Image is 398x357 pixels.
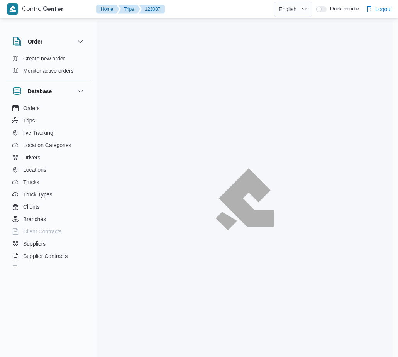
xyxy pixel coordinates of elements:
span: Clients [23,202,40,211]
span: Trips [23,116,35,125]
button: 123087 [139,5,165,14]
span: Monitor active orders [23,66,74,75]
button: Branches [9,213,88,225]
span: Orders [23,104,40,113]
button: Home [96,5,119,14]
button: Location Categories [9,139,88,151]
span: Dark mode [327,6,359,12]
span: Client Contracts [23,227,62,236]
button: Logout [363,2,395,17]
button: Truck Types [9,188,88,201]
span: Location Categories [23,141,71,150]
button: Client Contracts [9,225,88,238]
button: Supplier Contracts [9,250,88,262]
span: Create new order [23,54,65,63]
button: Suppliers [9,238,88,250]
span: Drivers [23,153,40,162]
h3: Order [28,37,42,46]
button: Monitor active orders [9,65,88,77]
button: Create new order [9,52,88,65]
b: Center [43,7,64,12]
button: Order [12,37,85,46]
img: ILLA Logo [220,173,269,225]
span: Supplier Contracts [23,251,68,261]
button: Trucks [9,176,88,188]
span: Suppliers [23,239,46,248]
span: Truck Types [23,190,52,199]
span: Locations [23,165,46,174]
button: Clients [9,201,88,213]
button: Trips [9,114,88,127]
span: live Tracking [23,128,53,137]
button: Orders [9,102,88,114]
div: Order [6,52,91,80]
span: Devices [23,264,42,273]
button: Trips [118,5,140,14]
img: X8yXhbKr1z7QwAAAABJRU5ErkJggg== [7,3,18,15]
button: Drivers [9,151,88,164]
div: Database [6,102,91,269]
span: Branches [23,215,46,224]
button: live Tracking [9,127,88,139]
button: Database [12,87,85,96]
button: Devices [9,262,88,275]
button: Locations [9,164,88,176]
span: Logout [375,5,392,14]
span: Trucks [23,178,39,187]
h3: Database [28,87,52,96]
